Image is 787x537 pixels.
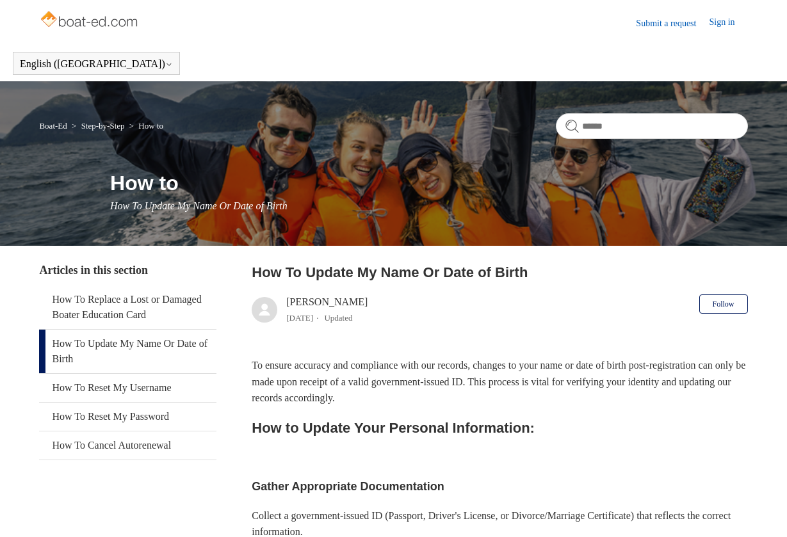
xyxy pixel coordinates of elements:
a: Step-by-Step [81,121,125,131]
a: How To Reset My Username [39,374,216,402]
input: Search [556,113,748,139]
a: How To Update My Name Or Date of Birth [39,330,216,373]
h2: How to Update Your Personal Information: [252,417,747,439]
a: How To Reset My Password [39,403,216,431]
a: Boat-Ed [39,121,67,131]
h3: Gather Appropriate Documentation [252,477,747,496]
h2: How To Update My Name Or Date of Birth [252,262,747,283]
a: How To Replace a Lost or Damaged Boater Education Card [39,285,216,329]
time: 04/08/2025, 11:33 [286,313,313,323]
li: Updated [324,313,352,323]
a: Sign in [709,15,747,31]
a: How To Cancel Autorenewal [39,431,216,460]
a: Submit a request [636,17,709,30]
button: English ([GEOGRAPHIC_DATA]) [20,58,173,70]
li: How to [127,121,163,131]
span: How To Update My Name Or Date of Birth [110,200,288,211]
p: To ensure accuracy and compliance with our records, changes to your name or date of birth post-re... [252,357,747,406]
span: Articles in this section [39,264,147,277]
button: Follow Article [699,294,748,314]
li: Boat-Ed [39,121,69,131]
div: [PERSON_NAME] [286,294,368,325]
a: How to [138,121,163,131]
h1: How to [110,168,747,198]
img: Boat-Ed Help Center home page [39,8,141,33]
li: Step-by-Step [69,121,127,131]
